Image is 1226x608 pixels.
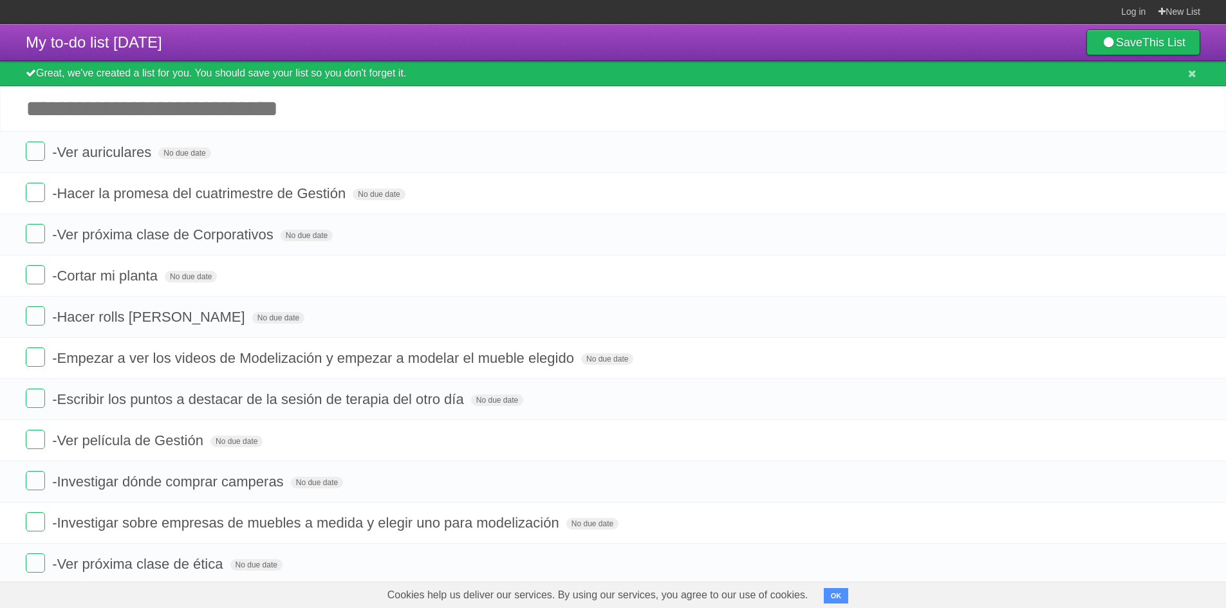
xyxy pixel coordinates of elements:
[26,347,45,367] label: Done
[52,350,577,366] span: -Empezar a ver los videos de Modelización y empezar a modelar el mueble elegido
[26,183,45,202] label: Done
[52,144,154,160] span: -Ver auriculares
[1086,30,1200,55] a: SaveThis List
[26,142,45,161] label: Done
[26,389,45,408] label: Done
[26,553,45,573] label: Done
[52,185,349,201] span: -Hacer la promesa del cuatrimestre de Gestión
[230,559,283,571] span: No due date
[291,477,343,488] span: No due date
[52,515,562,531] span: -Investigar sobre empresas de muebles a medida y elegir uno para modelización
[252,312,304,324] span: No due date
[158,147,210,159] span: No due date
[1142,36,1185,49] b: This List
[52,556,226,572] span: -Ver próxima clase de ética
[26,33,162,51] span: My to-do list [DATE]
[281,230,333,241] span: No due date
[210,436,263,447] span: No due date
[52,474,287,490] span: -Investigar dónde comprar camperas
[375,582,821,608] span: Cookies help us deliver our services. By using our services, you agree to our use of cookies.
[52,226,277,243] span: -Ver próxima clase de Corporativos
[26,471,45,490] label: Done
[52,309,248,325] span: -Hacer rolls [PERSON_NAME]
[581,353,633,365] span: No due date
[26,306,45,326] label: Done
[52,268,161,284] span: -Cortar mi planta
[52,432,207,448] span: -Ver película de Gestión
[566,518,618,530] span: No due date
[26,224,45,243] label: Done
[824,588,849,603] button: OK
[26,512,45,531] label: Done
[52,391,467,407] span: -Escribir los puntos a destacar de la sesión de terapia del otro día
[353,189,405,200] span: No due date
[26,430,45,449] label: Done
[26,265,45,284] label: Done
[165,271,217,282] span: No due date
[471,394,523,406] span: No due date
